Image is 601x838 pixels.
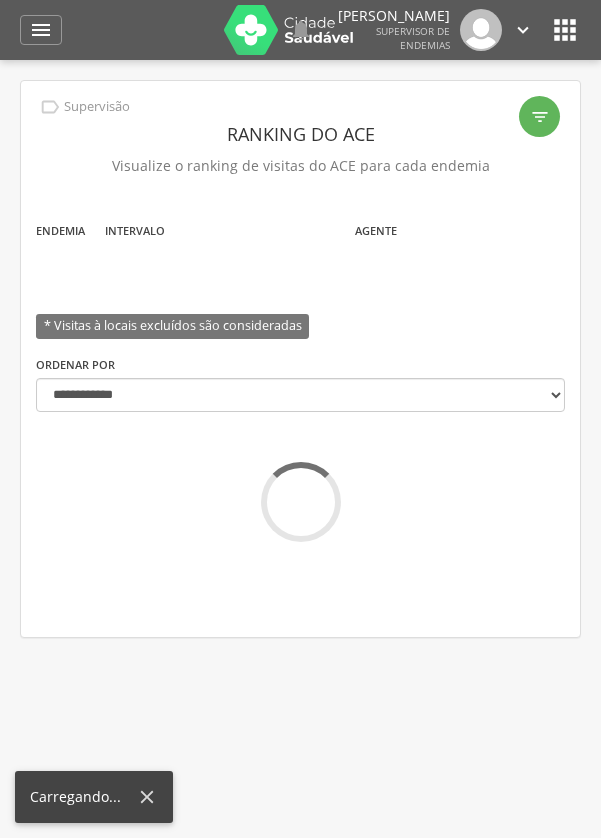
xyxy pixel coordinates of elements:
i:  [289,18,313,42]
i:  [530,107,550,127]
span: * Visitas à locais excluídos são consideradas [36,314,309,339]
p: Supervisão [64,99,130,115]
label: Agente [355,223,397,239]
span: Supervisor de Endemias [376,24,450,52]
i:  [549,14,581,46]
header: Ranking do ACE [36,116,565,152]
a:  [512,9,534,51]
p: Visualize o ranking de visitas do ACE para cada endemia [36,152,565,180]
div: Filtro [519,96,560,137]
p: [PERSON_NAME] [338,9,450,23]
i:  [512,19,534,41]
div: Carregando... [30,787,136,807]
label: Ordenar por [36,357,115,373]
label: Endemia [36,223,85,239]
i:  [29,18,53,42]
label: Intervalo [105,223,165,239]
i:  [39,96,61,118]
a:  [289,9,313,51]
a:  [20,15,62,45]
